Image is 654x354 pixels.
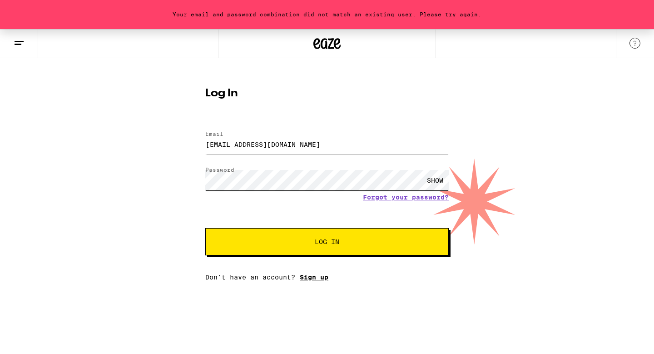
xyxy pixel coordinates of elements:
[363,194,449,201] a: Forgot your password?
[315,239,339,245] span: Log In
[300,274,328,281] a: Sign up
[205,228,449,255] button: Log In
[205,167,234,173] label: Password
[205,274,449,281] div: Don't have an account?
[205,88,449,99] h1: Log In
[421,170,449,190] div: SHOW
[205,134,449,155] input: Email
[5,6,65,14] span: Hi. Need any help?
[205,131,223,137] label: Email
